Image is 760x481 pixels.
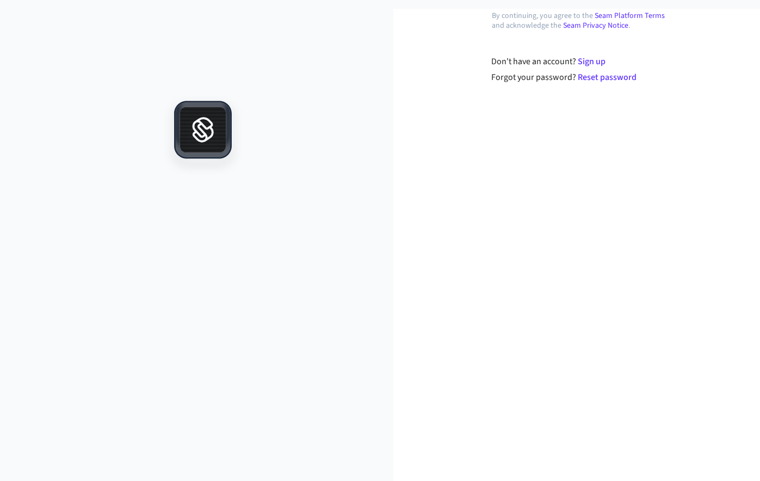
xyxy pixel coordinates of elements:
[491,55,675,68] div: Don't have an account?
[578,55,605,67] a: Sign up
[578,71,637,83] a: Reset password
[491,71,675,84] div: Forgot your password?
[595,10,665,21] a: Seam Platform Terms
[563,20,628,31] a: Seam Privacy Notice
[492,11,675,30] p: By continuing, you agree to the and acknowledge the .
